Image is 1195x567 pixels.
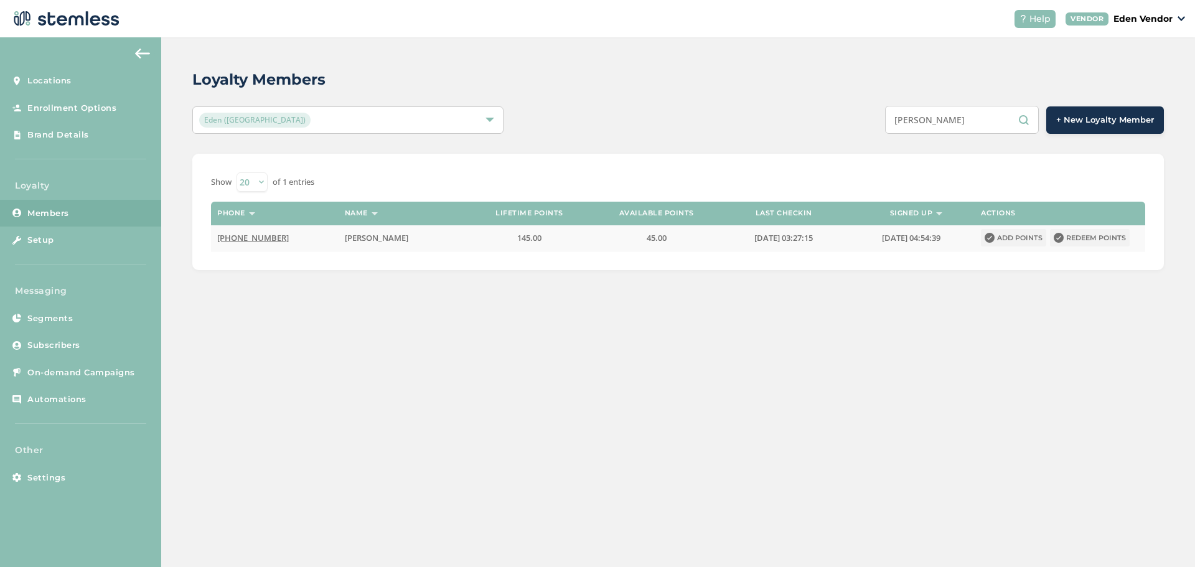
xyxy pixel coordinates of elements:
img: icon-sort-1e1d7615.svg [249,212,255,215]
p: Eden Vendor [1113,12,1173,26]
span: Segments [27,312,73,325]
label: Dewayne Casey Culbert [345,233,459,243]
h2: Loyalty Members [192,68,326,91]
span: + New Loyalty Member [1056,114,1154,126]
label: Available points [619,209,694,217]
div: VENDOR [1066,12,1108,26]
span: [DATE] 03:27:15 [754,232,813,243]
span: 145.00 [517,232,541,243]
img: icon_down-arrow-small-66adaf34.svg [1178,16,1185,21]
span: Brand Details [27,129,89,141]
span: Locations [27,75,72,87]
img: icon-sort-1e1d7615.svg [372,212,378,215]
label: 2024-01-22 04:54:39 [854,233,968,243]
span: Subscribers [27,339,80,352]
label: Last checkin [756,209,812,217]
span: Members [27,207,69,220]
button: Redeem points [1050,229,1130,246]
label: Name [345,209,368,217]
span: [PERSON_NAME] [345,232,408,243]
label: 45.00 [599,233,714,243]
label: Phone [217,209,245,217]
span: Settings [27,472,65,484]
span: Enrollment Options [27,102,116,115]
label: Lifetime points [495,209,563,217]
span: Eden ([GEOGRAPHIC_DATA]) [199,113,311,128]
button: + New Loyalty Member [1046,106,1164,134]
iframe: Chat Widget [1133,507,1195,567]
img: logo-dark-0685b13c.svg [10,6,119,31]
span: 45.00 [647,232,667,243]
span: [DATE] 04:54:39 [882,232,940,243]
img: icon-sort-1e1d7615.svg [936,212,942,215]
label: Signed up [890,209,933,217]
img: icon-arrow-back-accent-c549486e.svg [135,49,150,59]
span: Help [1029,12,1051,26]
label: 145.00 [472,233,586,243]
img: icon-help-white-03924b79.svg [1019,15,1027,22]
label: 2024-03-06 03:27:15 [726,233,841,243]
span: On-demand Campaigns [27,367,135,379]
th: Actions [975,202,1145,225]
input: Search [885,106,1039,134]
label: of 1 entries [273,176,314,189]
span: Automations [27,393,87,406]
button: Add points [981,229,1046,246]
span: Setup [27,234,54,246]
label: Show [211,176,232,189]
label: (918) 500-2871 [217,233,332,243]
span: [PHONE_NUMBER] [217,232,289,243]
